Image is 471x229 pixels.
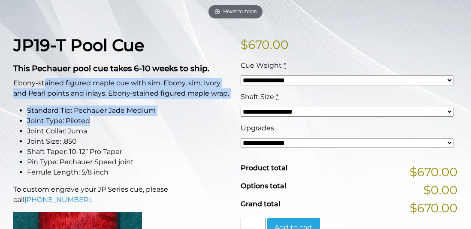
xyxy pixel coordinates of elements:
abbr: required [276,93,278,101]
li: Shaft Taper: 10-12” Pro Taper [27,147,230,157]
li: Joint Size: .850 [27,136,230,147]
span: Grand total [241,200,280,208]
span: Upgrades [241,124,274,132]
li: Joint Type: Piloted [27,116,230,126]
strong: This Pechauer pool cue takes 6-10 weeks to ship. [13,63,209,73]
p: To custom engrave your JP Series cue, please call [13,184,230,205]
bdi: 670.00 [241,37,289,52]
li: Standard Tip: Pechauer Jade Medium [27,105,230,116]
abbr: required [284,61,286,69]
span: $ [241,37,248,52]
p: Ebony-stained figured maple cue with sim. Ebony, sim. Ivory and Pearl points and inlays. Ebony-st... [13,78,230,99]
span: $670.00 [410,163,458,181]
span: Options total [241,182,286,190]
span: Shaft Size [241,93,274,101]
li: Ferrule Length: 5/8 inch [27,167,230,178]
span: Product total [241,164,287,172]
span: $0.00 [423,181,458,199]
span: $670.00 [410,199,458,217]
li: Pin Type: Pechauer Speed joint [27,157,230,167]
a: [PHONE_NUMBER]. [24,196,92,204]
span: Cue Weight [241,61,282,69]
li: Joint Collar: Juma [27,126,230,136]
strong: JP19-T Pool Cue [13,35,145,55]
